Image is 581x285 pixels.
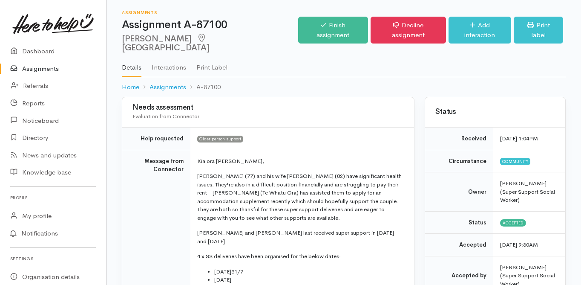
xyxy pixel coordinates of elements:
[197,136,243,142] span: Older person support
[425,128,493,150] td: Received
[122,33,209,53] span: [GEOGRAPHIC_DATA]
[10,192,96,204] h6: Profile
[132,113,199,120] span: Evaluation from Connector
[514,17,563,44] a: Print label
[10,253,96,265] h6: Settings
[122,52,141,77] a: Details
[214,276,231,283] span: [DATE]
[214,268,404,276] li: [DATE]
[122,19,298,31] h1: Assignment A-87100
[150,82,186,92] a: Assignments
[425,211,493,234] td: Status
[371,17,446,44] a: Decline assignment
[435,108,555,116] h3: Status
[122,34,298,53] h2: [PERSON_NAME]
[231,268,243,275] span: 31/7
[500,219,526,226] span: Accepted
[425,172,493,212] td: Owner
[122,82,139,92] a: Home
[122,77,566,97] nav: breadcrumb
[196,52,227,76] a: Print Label
[152,52,186,76] a: Interactions
[197,229,404,245] p: [PERSON_NAME] and [PERSON_NAME] last received super support in [DATE] and [DATE].
[197,157,404,166] p: Kia ora [PERSON_NAME],
[122,128,190,150] td: Help requested
[122,10,298,15] h6: Assignments
[449,17,512,44] a: Add interaction
[425,150,493,172] td: Circumstance
[197,172,404,222] p: [PERSON_NAME] (77) and his wife [PERSON_NAME] (82) have significant health issues. They're also i...
[500,241,538,248] time: [DATE] 9:30AM
[500,158,530,165] span: Community
[197,252,404,261] p: 4 x SS deliveries have been organised for the below dates:
[186,82,221,92] li: A-87100
[425,234,493,256] td: Accepted
[132,104,404,112] h3: Needs assessment
[500,135,538,142] time: [DATE] 1:04PM
[500,180,555,204] span: [PERSON_NAME] (Super Support Social Worker)
[298,17,368,44] a: Finish assignment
